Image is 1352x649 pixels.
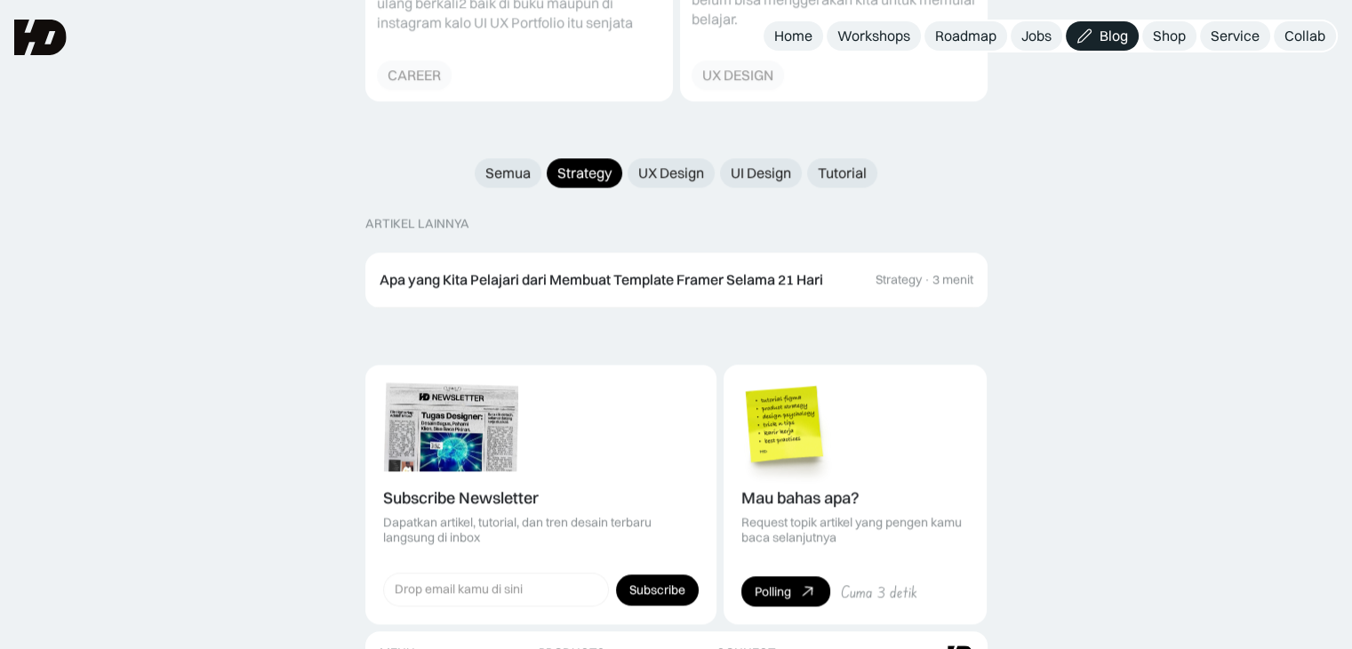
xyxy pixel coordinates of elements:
[837,27,910,45] div: Workshops
[1211,27,1260,45] div: Service
[935,27,996,45] div: Roadmap
[841,582,917,601] div: Cuma 3 detik
[774,27,812,45] div: Home
[741,489,860,508] div: Mau bahas apa?
[616,574,699,605] input: Subscribe
[485,164,531,182] div: Semua
[1142,21,1196,51] a: Shop
[380,270,823,289] div: Apa yang Kita Pelajari dari Membuat Template Framer Selama 21 Hari
[1284,27,1325,45] div: Collab
[638,164,704,182] div: UX Design
[1200,21,1270,51] a: Service
[557,164,612,182] div: Strategy
[383,573,609,606] input: Drop email kamu di sini
[741,576,830,606] a: Polling
[383,514,699,544] div: Dapatkan artikel, tutorial, dan tren desain terbaru langsung di inbox
[365,252,988,308] a: Apa yang Kita Pelajari dari Membuat Template Framer Selama 21 HariStrategy·3 menit
[932,272,973,287] div: 3 menit
[1274,21,1336,51] a: Collab
[365,216,469,231] div: ARTIKEL LAINNYA
[731,164,791,182] div: UI Design
[1066,21,1139,51] a: Blog
[924,272,931,287] div: ·
[383,573,699,606] form: Form Subscription
[827,21,921,51] a: Workshops
[383,489,539,508] div: Subscribe Newsletter
[924,21,1007,51] a: Roadmap
[1021,27,1052,45] div: Jobs
[1011,21,1062,51] a: Jobs
[764,21,823,51] a: Home
[818,164,867,182] div: Tutorial
[741,514,970,544] div: Request topik artikel yang pengen kamu baca selanjutnya
[1153,27,1186,45] div: Shop
[1100,27,1128,45] div: Blog
[876,272,922,287] div: Strategy
[755,584,791,599] div: Polling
